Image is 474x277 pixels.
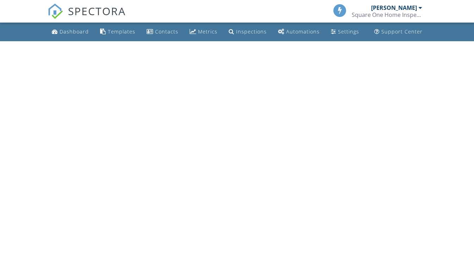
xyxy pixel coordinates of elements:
[275,25,322,38] a: Automations (Basic)
[381,28,423,35] div: Support Center
[226,25,270,38] a: Inspections
[49,25,92,38] a: Dashboard
[371,4,417,11] div: [PERSON_NAME]
[144,25,181,38] a: Contacts
[236,28,267,35] div: Inspections
[352,11,422,18] div: Square One Home Inspections
[48,10,126,24] a: SPECTORA
[187,25,220,38] a: Metrics
[155,28,178,35] div: Contacts
[60,28,89,35] div: Dashboard
[48,4,63,19] img: The Best Home Inspection Software - Spectora
[371,25,425,38] a: Support Center
[286,28,320,35] div: Automations
[97,25,138,38] a: Templates
[338,28,359,35] div: Settings
[68,4,126,18] span: SPECTORA
[198,28,217,35] div: Metrics
[108,28,135,35] div: Templates
[328,25,362,38] a: Settings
